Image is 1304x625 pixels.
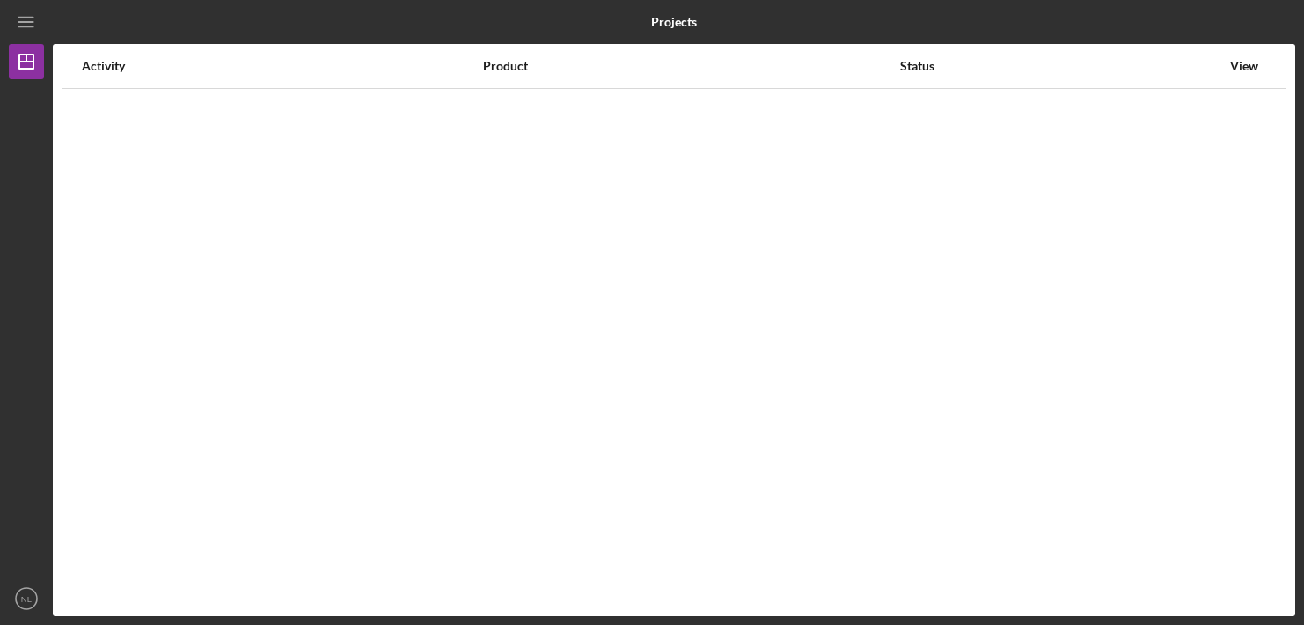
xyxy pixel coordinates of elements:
[483,59,898,73] div: Product
[9,581,44,616] button: NL
[1222,59,1266,73] div: View
[21,594,33,604] text: NL
[651,15,697,29] b: Projects
[900,59,1220,73] div: Status
[82,59,481,73] div: Activity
